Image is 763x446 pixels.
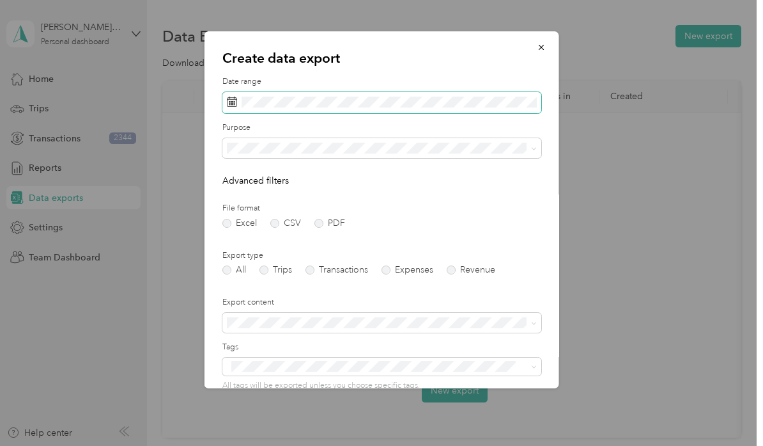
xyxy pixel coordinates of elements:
[222,203,541,214] label: File format
[305,266,368,275] label: Transactions
[447,266,495,275] label: Revenue
[222,122,541,134] label: Purpose
[222,342,541,353] label: Tags
[222,76,541,88] label: Date range
[222,297,541,308] label: Export content
[222,49,541,67] p: Create data export
[691,374,763,446] iframe: Everlance-gr Chat Button Frame
[222,219,257,228] label: Excel
[222,250,541,262] label: Export type
[270,219,301,228] label: CSV
[259,266,292,275] label: Trips
[314,219,345,228] label: PDF
[222,380,541,392] p: All tags will be exported unless you choose specific tags.
[222,266,246,275] label: All
[381,266,433,275] label: Expenses
[222,174,541,187] p: Advanced filters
